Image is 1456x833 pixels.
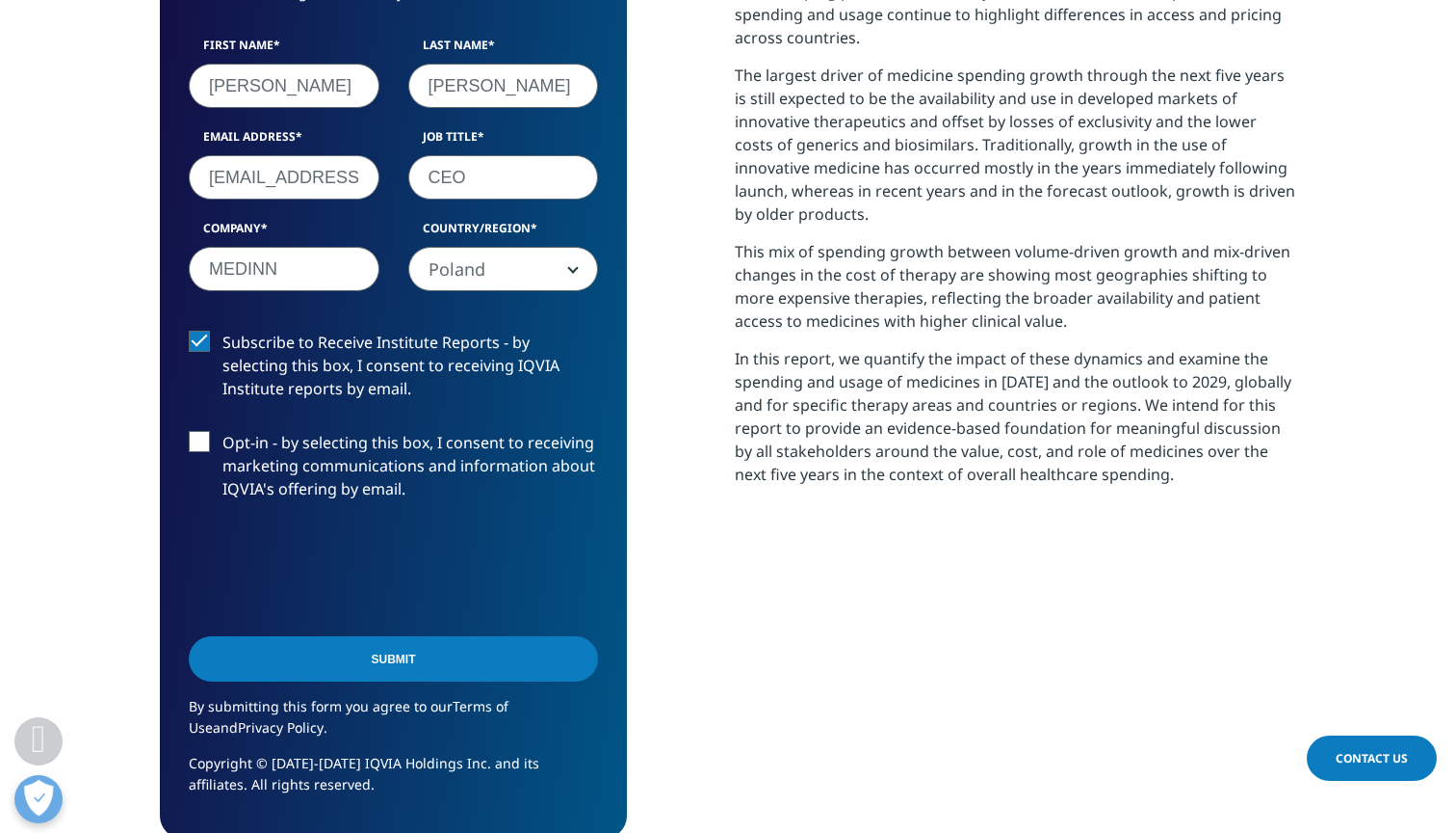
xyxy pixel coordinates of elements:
[238,718,324,737] a: Privacy Policy
[189,636,598,682] input: Submit
[1336,750,1408,766] span: Contact Us
[735,64,1296,240] p: The largest driver of medicine spending growth through the next five years is still expected to b...
[408,128,599,155] label: Job Title
[409,248,598,292] span: Poland
[735,347,1296,500] p: In this report, we quantify the impact of these dynamics and examine the spending and usage of me...
[189,331,598,411] label: Subscribe to Receive Institute Reports - by selecting this box, I consent to receiving IQVIA Inst...
[189,37,379,64] label: First Name
[189,220,379,247] label: Company
[408,220,599,247] label: Country/Region
[408,37,599,64] label: Last Name
[189,531,481,606] iframe: reCAPTCHA
[1307,736,1437,781] a: Contact Us
[189,431,598,511] label: Opt-in - by selecting this box, I consent to receiving marketing communications and information a...
[14,775,63,823] button: Otwórz Preferencje
[408,247,599,291] span: Poland
[735,240,1296,347] p: This mix of spending growth between volume-driven growth and mix-driven changes in the cost of th...
[189,128,379,155] label: Email Address
[189,753,598,810] p: Copyright © [DATE]-[DATE] IQVIA Holdings Inc. and its affiliates. All rights reserved.
[189,696,598,753] p: By submitting this form you agree to our and .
